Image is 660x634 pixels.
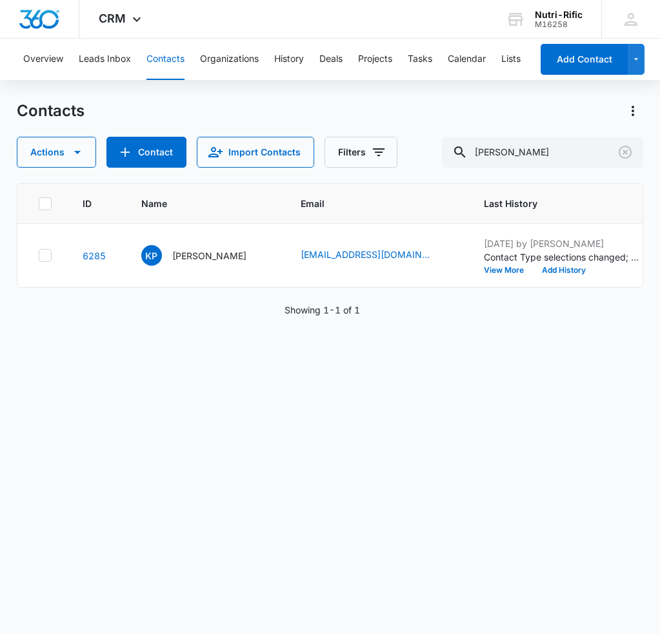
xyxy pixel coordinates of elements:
[23,39,63,80] button: Overview
[484,266,533,274] button: View More
[83,197,92,210] span: ID
[535,10,583,20] div: account name
[448,39,486,80] button: Calendar
[79,39,131,80] button: Leads Inbox
[274,39,304,80] button: History
[141,197,251,210] span: Name
[285,303,360,317] p: Showing 1-1 of 1
[172,249,246,263] p: [PERSON_NAME]
[408,39,432,80] button: Tasks
[106,137,186,168] button: Add Contact
[535,20,583,29] div: account id
[99,12,126,25] span: CRM
[301,248,430,261] a: [EMAIL_ADDRESS][DOMAIN_NAME]
[501,39,521,80] button: Lists
[623,101,643,121] button: Actions
[325,137,397,168] button: Filters
[319,39,343,80] button: Deals
[442,137,643,168] input: Search Contacts
[484,197,626,210] span: Last History
[301,248,453,263] div: Email - PtakK@tellercounty.gov - Select to Edit Field
[484,250,645,264] p: Contact Type selections changed; None was removed and Post Customer - Engagement was added.
[17,101,85,121] h1: Contacts
[17,137,96,168] button: Actions
[83,250,106,261] a: Navigate to contact details page for Keri Ptak
[484,237,645,250] p: [DATE] by [PERSON_NAME]
[200,39,259,80] button: Organizations
[141,245,162,266] span: KP
[141,245,270,266] div: Name - Keri Ptak - Select to Edit Field
[541,44,628,75] button: Add Contact
[301,197,434,210] span: Email
[146,39,185,80] button: Contacts
[197,137,314,168] button: Import Contacts
[358,39,392,80] button: Projects
[615,142,635,163] button: Clear
[533,266,595,274] button: Add History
